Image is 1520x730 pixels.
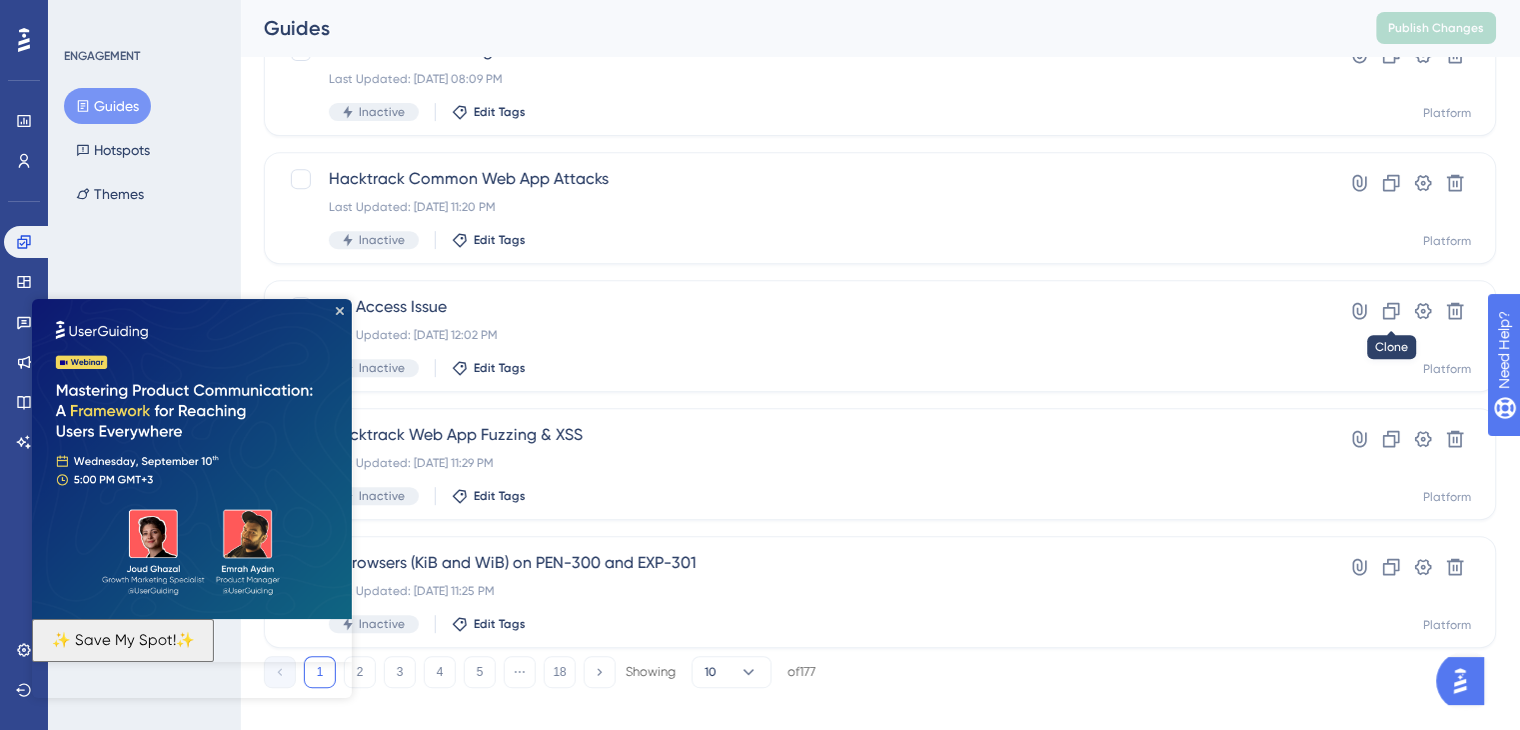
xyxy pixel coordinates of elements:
[626,663,676,681] div: Showing
[1423,617,1471,633] div: Platform
[1423,233,1471,249] div: Platform
[1376,12,1496,44] button: Publish Changes
[474,616,526,632] span: Edit Tags
[544,656,576,688] button: 18
[329,327,1271,343] div: Last Updated: [DATE] 12:02 PM
[359,232,405,248] span: Inactive
[705,664,717,680] span: 10
[329,167,1271,191] span: Hacktrack Common Web App Attacks
[64,88,151,124] button: Guides
[304,8,312,16] div: Close Preview
[504,656,536,688] button: ⋯
[64,176,156,212] button: Themes
[329,71,1271,87] div: Last Updated: [DATE] 08:09 PM
[329,423,1271,447] span: Hacktrack Web App Fuzzing & XSS
[64,48,140,64] div: ENGAGEMENT
[329,199,1271,215] div: Last Updated: [DATE] 11:20 PM
[452,104,526,120] button: Edit Tags
[424,656,456,688] button: 4
[464,656,496,688] button: 5
[1388,20,1484,36] span: Publish Changes
[474,232,526,248] span: Edit Tags
[452,232,526,248] button: Edit Tags
[329,295,1271,319] span: KAI Access Issue
[344,656,376,688] button: 2
[1436,651,1496,711] iframe: UserGuiding AI Assistant Launcher
[692,656,771,688] button: 10
[264,14,1326,42] div: Guides
[359,488,405,504] span: Inactive
[384,656,416,688] button: 3
[47,5,125,29] span: Need Help?
[359,360,405,376] span: Inactive
[452,360,526,376] button: Edit Tags
[1423,105,1471,121] div: Platform
[787,663,815,681] div: of 177
[1423,361,1471,377] div: Platform
[329,583,1271,599] div: Last Updated: [DATE] 11:25 PM
[359,616,405,632] span: Inactive
[474,360,526,376] span: Edit Tags
[1423,489,1471,505] div: Platform
[452,488,526,504] button: Edit Tags
[474,488,526,504] span: Edit Tags
[64,132,162,168] button: Hotspots
[474,104,526,120] span: Edit Tags
[329,551,1271,575] span: InBrowsers (KiB and WiB) on PEN-300 and EXP-301
[329,455,1271,471] div: Last Updated: [DATE] 11:29 PM
[359,104,405,120] span: Inactive
[452,616,526,632] button: Edit Tags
